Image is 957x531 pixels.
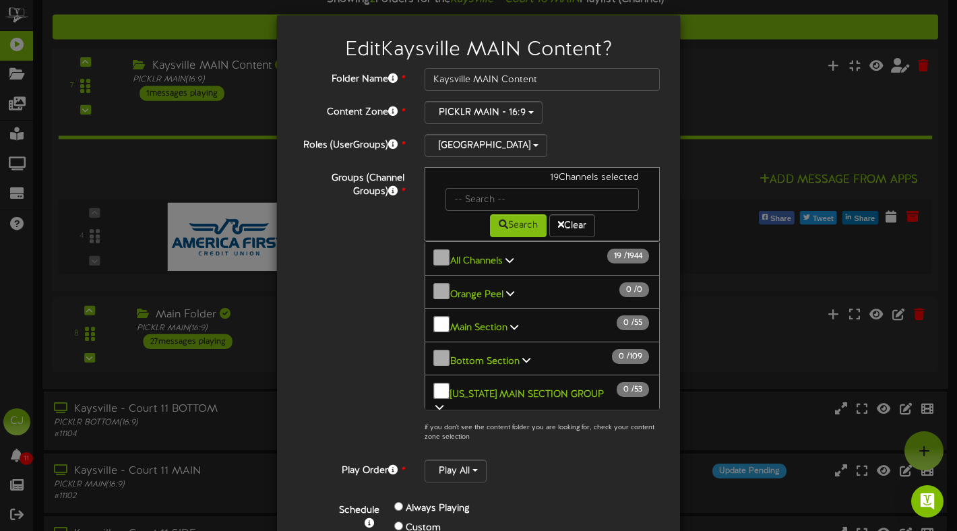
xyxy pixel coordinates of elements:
label: Play Order [287,460,414,478]
label: Content Zone [287,101,414,119]
button: [US_STATE] MAIN SECTION GROUP 0 /53 [425,375,660,423]
span: / 0 [619,282,649,297]
h2: Edit Kaysville MAIN Content ? [297,39,660,61]
span: 19 [614,251,624,261]
span: 0 [623,318,631,327]
b: Schedule [339,505,379,516]
span: / 1944 [607,249,649,263]
input: -- Search -- [445,188,639,211]
span: / 53 [617,382,649,397]
button: Play All [425,460,487,482]
b: Orange Peel [450,289,503,299]
label: Groups (Channel Groups) [287,167,414,199]
button: [GEOGRAPHIC_DATA] [425,134,547,157]
b: Main Section [450,323,507,333]
div: 19 Channels selected [435,171,649,188]
label: Folder Name [287,68,414,86]
b: All Channels [450,256,503,266]
label: Roles (UserGroups) [287,134,414,152]
b: [US_STATE] MAIN SECTION GROUP [450,389,604,400]
b: Bottom Section [450,356,520,366]
span: / 55 [617,315,649,330]
button: Search [490,214,547,237]
input: Folder Name [425,68,660,91]
button: Orange Peel 0 /0 [425,275,660,309]
button: Bottom Section 0 /109 [425,342,660,376]
span: 0 [626,285,634,294]
button: Clear [549,214,595,237]
button: Main Section 0 /55 [425,308,660,342]
span: 0 [619,352,627,361]
label: Always Playing [406,502,470,516]
span: / 109 [612,349,649,364]
button: All Channels 19 /1944 [425,241,660,276]
button: PICKLR MAIN - 16:9 [425,101,543,124]
span: 0 [623,385,631,394]
div: Open Intercom Messenger [911,485,944,518]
